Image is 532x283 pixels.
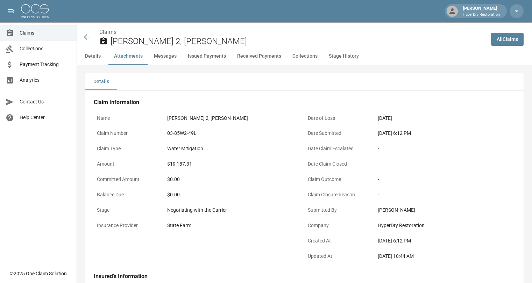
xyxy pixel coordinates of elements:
div: Negotiating with the Carrier [167,206,302,214]
p: Date Claim Closed [305,157,375,171]
a: AllClaims [491,33,524,46]
div: [DATE] 6:12 PM [378,130,512,137]
span: Payment Tracking [20,61,71,68]
div: [PERSON_NAME] [378,206,512,214]
p: Company [305,219,375,232]
div: details tabs [85,73,524,90]
button: open drawer [4,4,18,18]
div: [DATE] [378,115,512,122]
p: Claim Type [94,142,164,155]
span: Collections [20,45,71,52]
p: Name [94,111,164,125]
div: - [378,176,512,183]
p: HyperDry Restoration [463,12,500,18]
span: Analytics [20,77,71,84]
button: Details [85,73,117,90]
div: $0.00 [167,191,302,198]
div: $0.00 [167,176,302,183]
div: $19,187.31 [167,160,302,168]
button: Attachments [108,48,148,65]
div: [DATE] 6:12 PM [378,237,512,245]
h4: Claim Information [94,99,515,106]
span: Help Center [20,114,71,121]
p: Date Submitted [305,126,375,140]
p: Claim Outcome [305,173,375,186]
p: Submitted By [305,203,375,217]
h2: [PERSON_NAME] 2, [PERSON_NAME] [111,36,485,46]
h4: Insured's Information [94,273,515,280]
span: Claims [20,29,71,37]
div: - [378,191,512,198]
div: © 2025 One Claim Solution [10,270,67,277]
img: ocs-logo-white-transparent.png [21,4,49,18]
button: Stage History [323,48,364,65]
span: Contact Us [20,98,71,106]
p: Committed Amount [94,173,164,186]
p: Created At [305,234,375,248]
div: HyperDry Restoration [378,222,512,229]
p: Date Claim Escalated [305,142,375,155]
div: State Farm [167,222,302,229]
div: [PERSON_NAME] [460,5,503,17]
p: Insurance Provider [94,219,164,232]
button: Messages [148,48,182,65]
p: Claim Number [94,126,164,140]
a: Claims [99,29,116,35]
p: Claim Closure Reason [305,188,375,202]
div: [PERSON_NAME] 2, [PERSON_NAME] [167,115,302,122]
div: anchor tabs [77,48,532,65]
button: Details [77,48,108,65]
div: [DATE] 10:44 AM [378,253,512,260]
p: Stage [94,203,164,217]
p: Updated At [305,249,375,263]
div: - [378,160,512,168]
button: Received Payments [232,48,287,65]
p: Amount [94,157,164,171]
nav: breadcrumb [99,28,485,36]
p: Date of Loss [305,111,375,125]
div: 03-85W2-49L [167,130,302,137]
p: Balance Due [94,188,164,202]
div: Water Mitigation [167,145,302,152]
button: Issued Payments [182,48,232,65]
button: Collections [287,48,323,65]
div: - [378,145,512,152]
